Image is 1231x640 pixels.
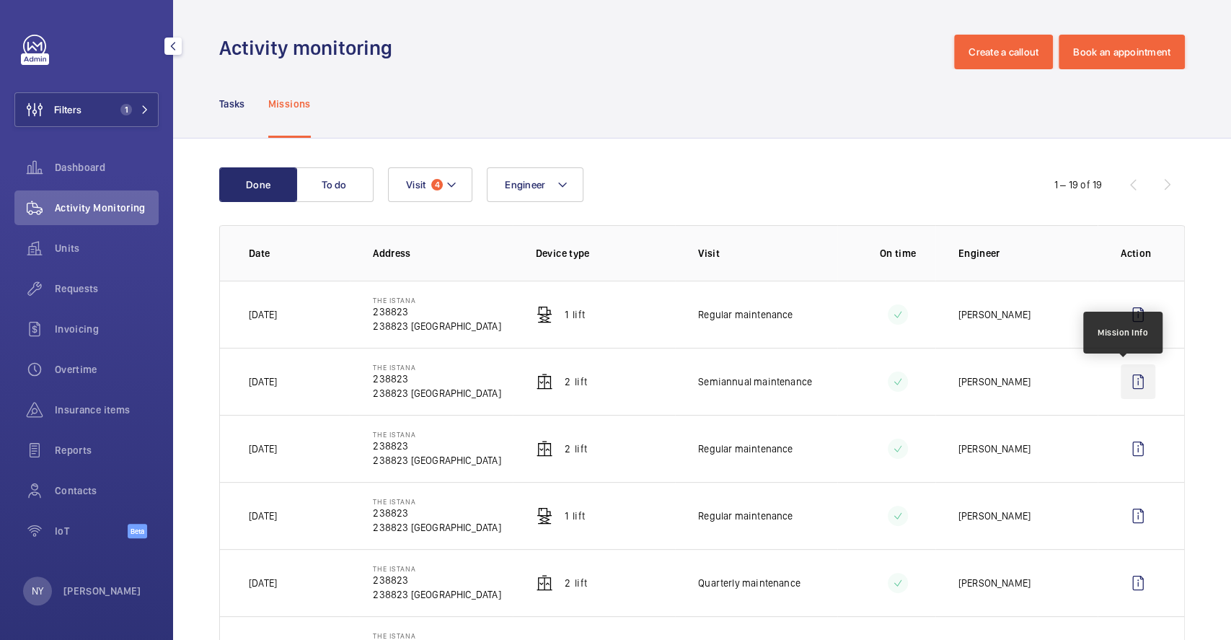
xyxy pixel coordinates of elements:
span: Visit [406,179,425,190]
p: Quarterly maintenance [698,576,800,590]
p: Semiannual maintenance [698,374,812,389]
p: 238823 [GEOGRAPHIC_DATA] [373,520,500,535]
p: 238823 [GEOGRAPHIC_DATA] [373,587,500,602]
span: 4 [431,179,443,190]
p: [PERSON_NAME] [958,509,1031,523]
p: [DATE] [249,576,277,590]
span: Filters [54,102,81,117]
button: Visit4 [388,167,472,202]
p: The Istana [373,631,500,640]
p: The Istana [373,564,500,573]
p: [PERSON_NAME] [958,576,1031,590]
p: Address [373,246,512,260]
span: Insurance items [55,403,159,417]
span: Contacts [55,483,159,498]
p: 238823 [GEOGRAPHIC_DATA] [373,386,500,400]
p: The Istana [373,296,500,304]
span: Activity Monitoring [55,201,159,215]
p: 2 Lift [565,374,587,389]
span: Dashboard [55,160,159,175]
p: 1 Lift [565,307,585,322]
button: Done [219,167,297,202]
p: Action [1121,246,1155,260]
h1: Activity monitoring [219,35,401,61]
p: [DATE] [249,509,277,523]
p: 2 Lift [565,576,587,590]
p: [DATE] [249,374,277,389]
span: Reports [55,443,159,457]
p: The Istana [373,430,500,439]
button: Create a callout [954,35,1053,69]
span: Overtime [55,362,159,377]
p: NY [32,584,43,598]
span: Requests [55,281,159,296]
p: [DATE] [249,442,277,456]
p: Device type [536,246,675,260]
p: Regular maintenance [698,509,793,523]
p: 238823 [GEOGRAPHIC_DATA] [373,319,500,333]
p: Regular maintenance [698,442,793,456]
p: Visit [698,246,837,260]
p: On time [860,246,935,260]
button: Engineer [487,167,583,202]
p: [PERSON_NAME] [63,584,141,598]
p: 238823 [373,439,500,453]
p: [PERSON_NAME] [958,374,1031,389]
span: Invoicing [55,322,159,336]
p: Date [249,246,350,260]
span: IoT [55,524,128,538]
p: 238823 [373,372,500,386]
p: [DATE] [249,307,277,322]
img: elevator.svg [536,373,553,390]
p: 238823 [373,573,500,587]
span: Beta [128,524,147,538]
p: The Istana [373,363,500,372]
img: elevator.svg [536,574,553,592]
button: To do [296,167,374,202]
p: 2 Lift [565,442,587,456]
img: elevator.svg [536,440,553,457]
p: 238823 [GEOGRAPHIC_DATA] [373,453,500,468]
p: Regular maintenance [698,307,793,322]
div: 1 – 19 of 19 [1054,177,1102,192]
p: The Istana [373,497,500,506]
span: Units [55,241,159,255]
div: Mission Info [1098,326,1148,339]
img: freight_elevator.svg [536,507,553,525]
img: freight_elevator.svg [536,306,553,323]
p: [PERSON_NAME] [958,442,1031,456]
p: Engineer [958,246,1098,260]
span: 1 [120,104,132,115]
p: 1 Lift [565,509,585,523]
p: Missions [268,97,311,111]
p: 238823 [373,506,500,520]
button: Filters1 [14,92,159,127]
span: Engineer [505,179,545,190]
p: Tasks [219,97,245,111]
p: 238823 [373,304,500,319]
button: Book an appointment [1059,35,1185,69]
p: [PERSON_NAME] [958,307,1031,322]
